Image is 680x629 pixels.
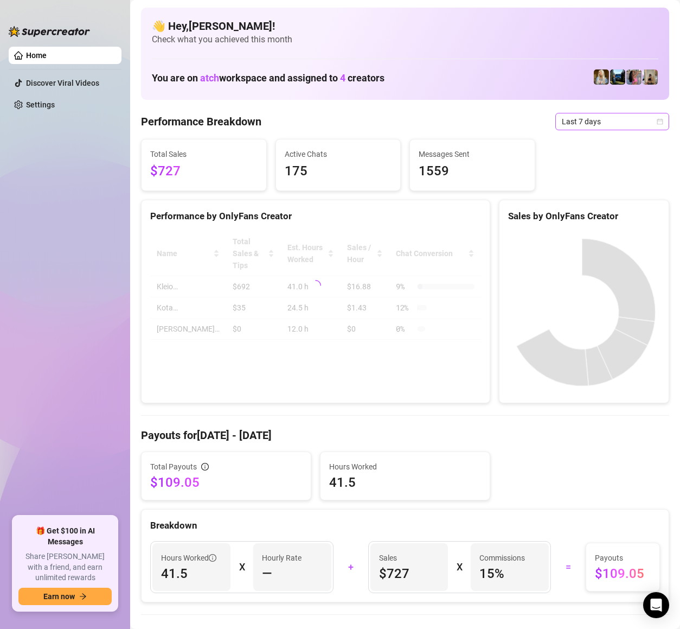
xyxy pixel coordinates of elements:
button: Earn nowarrow-right [18,588,112,605]
span: Total Payouts [150,461,197,473]
img: Britt [610,69,625,85]
article: Hourly Rate [262,552,301,564]
img: logo-BBDzfeDw.svg [9,26,90,37]
div: + [340,558,362,576]
h1: You are on workspace and assigned to creators [152,72,384,84]
span: calendar [657,118,663,125]
div: Performance by OnlyFans Creator [150,209,481,224]
span: 🎁 Get $100 in AI Messages [18,526,112,547]
span: $109.05 [150,474,302,491]
h4: Performance Breakdown [141,114,261,129]
span: Hours Worked [329,461,481,473]
a: Settings [26,100,55,109]
span: info-circle [201,463,209,471]
div: X [457,558,462,576]
a: Home [26,51,47,60]
div: Breakdown [150,518,660,533]
span: Active Chats [285,148,392,160]
article: Commissions [479,552,525,564]
span: $109.05 [595,565,651,582]
div: Open Intercom Messenger [643,592,669,618]
span: Payouts [595,552,651,564]
span: 4 [340,72,345,84]
span: Share [PERSON_NAME] with a friend, and earn unlimited rewards [18,551,112,583]
img: Kleio [594,69,609,85]
span: Messages Sent [419,148,526,160]
span: Earn now [43,592,75,601]
span: arrow-right [79,593,87,600]
span: 41.5 [329,474,481,491]
div: = [557,558,579,576]
span: — [262,565,272,582]
span: Sales [379,552,440,564]
span: atch [200,72,219,84]
span: Hours Worked [161,552,216,564]
span: 15 % [479,565,540,582]
span: Total Sales [150,148,258,160]
span: 175 [285,161,392,182]
a: Discover Viral Videos [26,79,99,87]
span: 1559 [419,161,526,182]
img: Natasha [643,69,658,85]
h4: Payouts for [DATE] - [DATE] [141,428,669,443]
span: Last 7 days [562,113,663,130]
span: $727 [150,161,258,182]
span: 41.5 [161,565,222,582]
img: Kota [626,69,641,85]
span: loading [309,278,323,293]
h4: 👋 Hey, [PERSON_NAME] ! [152,18,658,34]
span: $727 [379,565,440,582]
span: Check what you achieved this month [152,34,658,46]
span: info-circle [209,554,216,562]
div: Sales by OnlyFans Creator [508,209,660,224]
div: X [239,558,245,576]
